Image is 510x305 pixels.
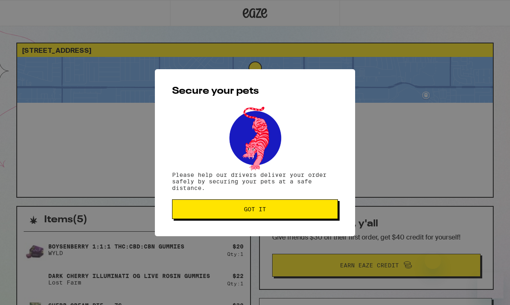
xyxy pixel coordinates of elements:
button: Got it [172,199,338,219]
p: Please help our drivers deliver your order safely by securing your pets at a safe distance. [172,172,338,191]
img: pets [221,104,289,172]
iframe: Button to launch messaging window [477,272,503,298]
h2: Secure your pets [172,86,338,96]
iframe: Close message [425,253,441,269]
span: Got it [244,206,266,212]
